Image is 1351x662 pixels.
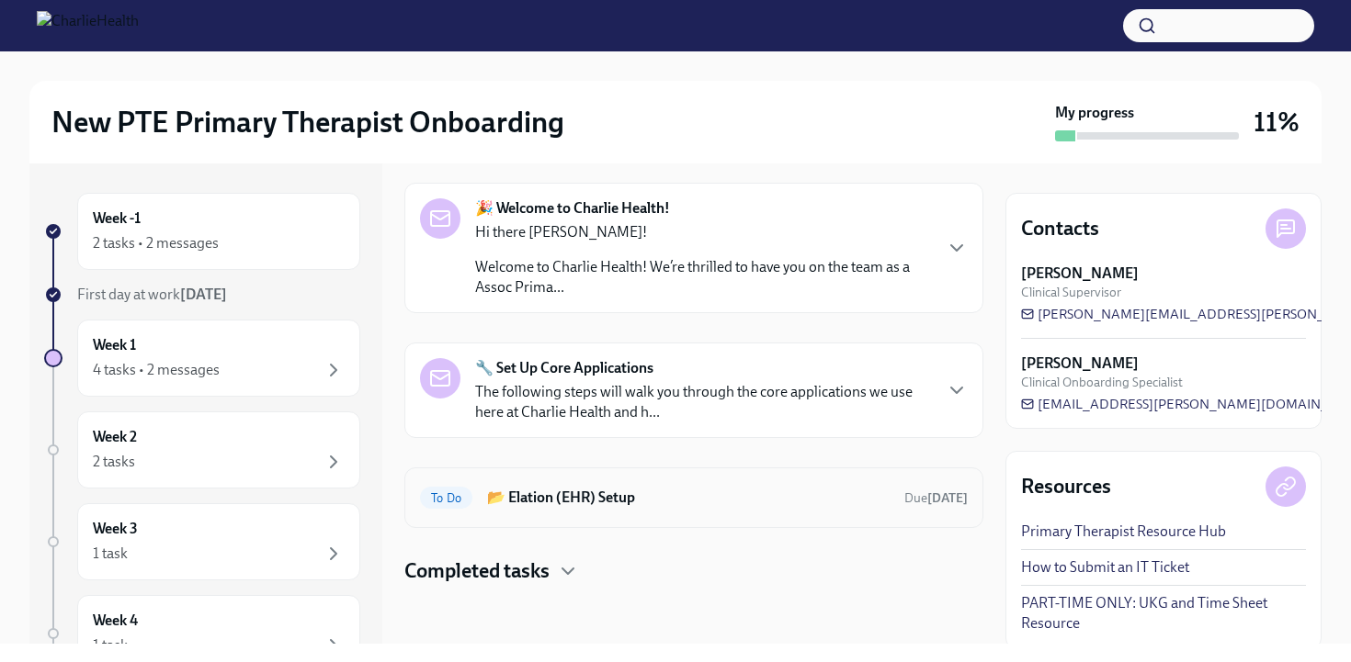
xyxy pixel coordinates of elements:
strong: [DATE] [927,490,968,506]
strong: My progress [1055,103,1134,123]
h2: New PTE Primary Therapist Onboarding [51,104,564,140]
strong: 🔧 Set Up Core Applications [475,358,653,378]
p: The following steps will walk you through the core applications we use here at Charlie Health and... [475,382,931,422]
h6: Week 3 [93,519,138,539]
a: First day at work[DATE] [44,285,360,305]
a: Primary Therapist Resource Hub [1021,522,1226,542]
a: PART-TIME ONLY: UKG and Time Sheet Resource [1021,593,1306,634]
div: Completed tasks [404,557,983,585]
a: Week -12 tasks • 2 messages [44,193,360,270]
div: 1 task [93,544,128,564]
a: How to Submit an IT Ticket [1021,557,1189,578]
strong: [PERSON_NAME] [1021,353,1139,374]
h6: 📂 Elation (EHR) Setup [487,488,890,508]
h6: Week -1 [93,208,141,229]
h4: Contacts [1021,215,1099,242]
strong: [DATE] [180,286,227,303]
a: Week 14 tasks • 2 messages [44,320,360,397]
span: Due [904,490,968,506]
a: To Do📂 Elation (EHR) SetupDue[DATE] [420,483,968,512]
div: 1 task [93,635,128,656]
span: First day at work [77,286,227,303]
span: Clinical Supervisor [1021,284,1121,301]
p: Welcome to Charlie Health! We’re thrilled to have you on the team as a Assoc Prima... [475,257,931,297]
span: To Do [420,491,472,505]
div: 2 tasks [93,452,135,472]
h6: Week 2 [93,427,137,447]
h4: Completed tasks [404,557,550,585]
div: 2 tasks • 2 messages [93,233,219,253]
h3: 11% [1254,106,1300,139]
span: Clinical Onboarding Specialist [1021,374,1183,391]
h4: Resources [1021,473,1111,500]
span: August 22nd, 2025 07:00 [904,489,968,507]
h6: Week 4 [93,611,138,631]
a: Week 31 task [44,503,360,580]
a: Week 22 tasks [44,411,360,488]
p: Hi there [PERSON_NAME]! [475,222,931,242]
img: CharlieHealth [37,11,139,40]
strong: 🎉 Welcome to Charlie Health! [475,198,670,219]
strong: [PERSON_NAME] [1021,264,1139,284]
div: 4 tasks • 2 messages [93,360,220,380]
h6: Week 1 [93,335,136,355]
